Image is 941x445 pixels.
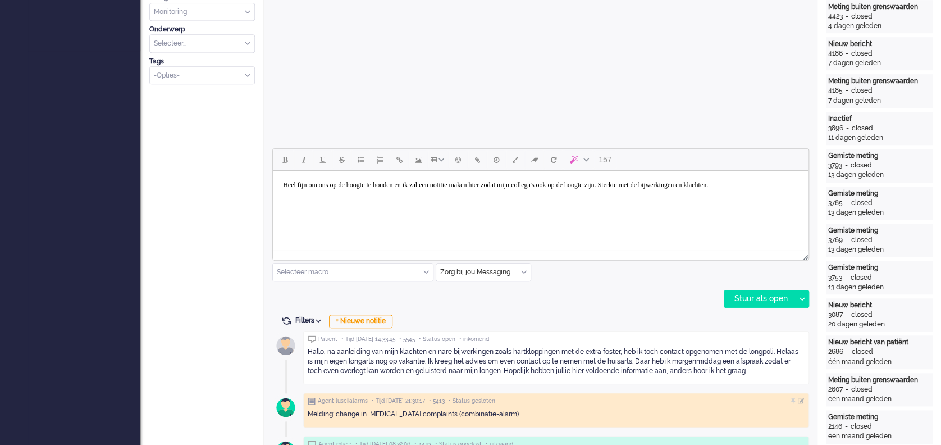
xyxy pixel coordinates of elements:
[828,151,930,161] div: Gemiste meting
[828,385,843,394] div: 2607
[409,150,428,169] button: Insert/edit image
[842,161,851,170] div: -
[318,397,368,405] span: Agent lusciialarms
[828,347,843,357] div: 2686
[851,273,872,283] div: closed
[828,39,930,49] div: Nieuw bericht
[351,150,371,169] button: Bullet list
[544,150,563,169] button: Reset content
[308,397,316,405] img: ic_note_grey.svg
[828,2,930,12] div: Meting buiten grenswaarden
[828,412,930,422] div: Gemiste meting
[851,422,872,432] div: closed
[294,150,313,169] button: Italic
[275,150,294,169] button: Bold
[852,347,873,357] div: closed
[828,422,842,432] div: 2146
[506,150,525,169] button: Fullscreen
[851,161,872,170] div: closed
[851,310,873,320] div: closed
[851,49,873,58] div: closed
[295,316,325,324] span: Filters
[828,124,843,133] div: 3896
[399,335,415,343] span: • 5545
[341,335,395,343] span: • Tijd [DATE] 14:33:45
[799,250,808,260] div: Resize
[828,273,842,283] div: 3753
[828,133,930,143] div: 11 dagen geleden
[843,124,852,133] div: -
[429,397,445,405] span: • 5413
[828,49,843,58] div: 4186
[828,301,930,310] div: Nieuw bericht
[149,25,255,34] div: Onderwerp
[843,235,851,245] div: -
[329,315,392,328] div: + Nieuwe notitie
[419,335,455,343] span: • Status open
[724,290,794,307] div: Stuur als open
[828,86,843,96] div: 4185
[828,245,930,255] div: 13 dagen geleden
[852,124,873,133] div: closed
[332,150,351,169] button: Strikethrough
[828,12,843,21] div: 4423
[828,114,930,124] div: Inactief
[851,385,873,394] div: closed
[487,150,506,169] button: Delay message
[843,347,852,357] div: -
[828,76,930,86] div: Meting buiten grenswaarden
[149,66,255,85] div: Select Tags
[851,235,873,245] div: closed
[449,150,468,169] button: Emoticons
[828,263,930,273] div: Gemiste meting
[273,171,808,250] iframe: Rich Text Area
[828,338,930,347] div: Nieuw bericht van patiënt
[843,12,851,21] div: -
[828,375,930,385] div: Meting buiten grenswaarden
[828,170,930,180] div: 13 dagen geleden
[828,226,930,235] div: Gemiste meting
[851,198,873,208] div: closed
[828,21,930,31] div: 4 dagen geleden
[828,310,843,320] div: 3087
[828,161,842,170] div: 3793
[593,150,616,169] button: 157
[828,189,930,198] div: Gemiste meting
[313,150,332,169] button: Underline
[599,155,611,164] span: 157
[308,335,316,343] img: ic_chat_grey.svg
[390,150,409,169] button: Insert/edit link
[851,12,873,21] div: closed
[272,393,300,421] img: avatar
[318,335,337,343] span: Patiënt
[851,86,873,96] div: closed
[828,235,843,245] div: 3769
[272,332,300,360] img: avatar
[308,410,805,419] div: Melding: change in [MEDICAL_DATA] complaints (combinatie-alarm)
[459,335,489,343] span: • inkomend
[842,273,851,283] div: -
[372,397,425,405] span: • Tijd [DATE] 21:30:17
[843,86,851,96] div: -
[843,385,851,394] div: -
[828,58,930,68] div: 7 dagen geleden
[149,57,255,66] div: Tags
[468,150,487,169] button: Add attachment
[525,150,544,169] button: Clear formatting
[828,320,930,329] div: 20 dagen geleden
[828,357,930,367] div: één maand geleden
[828,96,930,106] div: 7 dagen geleden
[308,347,805,376] div: Hallo, na aanleiding van mijn klachten en nare bijwerkingen zoals hartkloppingen met de extra fos...
[828,394,930,404] div: één maand geleden
[371,150,390,169] button: Numbered list
[843,310,851,320] div: -
[828,208,930,217] div: 13 dagen geleden
[843,49,851,58] div: -
[828,432,930,441] div: één maand geleden
[828,198,843,208] div: 3785
[843,198,851,208] div: -
[449,397,495,405] span: • Status gesloten
[428,150,449,169] button: Table
[563,150,593,169] button: AI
